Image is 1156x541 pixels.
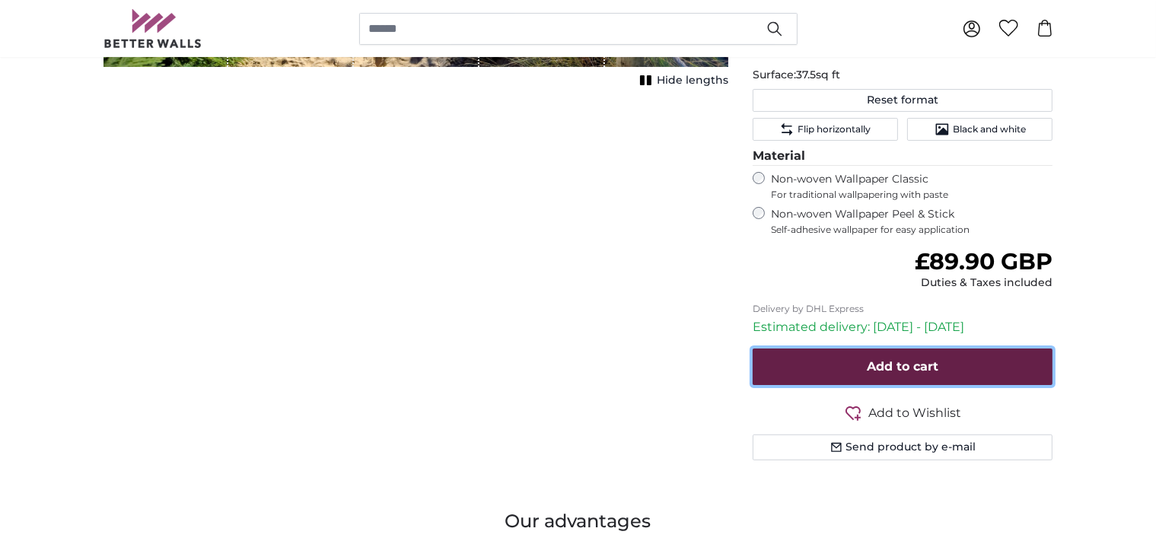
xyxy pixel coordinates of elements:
[771,207,1053,236] label: Non-woven Wallpaper Peel & Stick
[103,9,202,48] img: Betterwalls
[753,68,1053,83] p: Surface:
[953,123,1026,135] span: Black and white
[771,189,1053,201] span: For traditional wallpapering with paste
[103,509,1053,533] h3: Our advantages
[753,434,1053,460] button: Send product by e-mail
[753,318,1053,336] p: Estimated delivery: [DATE] - [DATE]
[771,224,1053,236] span: Self-adhesive wallpaper for easy application
[771,172,1053,201] label: Non-woven Wallpaper Classic
[657,73,728,88] span: Hide lengths
[915,275,1053,291] div: Duties & Taxes included
[915,247,1053,275] span: £89.90 GBP
[635,70,728,91] button: Hide lengths
[753,348,1053,385] button: Add to cart
[753,89,1053,112] button: Reset format
[753,303,1053,315] p: Delivery by DHL Express
[753,403,1053,422] button: Add to Wishlist
[753,118,898,141] button: Flip horizontally
[868,404,961,422] span: Add to Wishlist
[798,123,871,135] span: Flip horizontally
[796,68,840,81] span: 37.5sq ft
[867,359,938,374] span: Add to cart
[753,147,1053,166] legend: Material
[907,118,1053,141] button: Black and white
